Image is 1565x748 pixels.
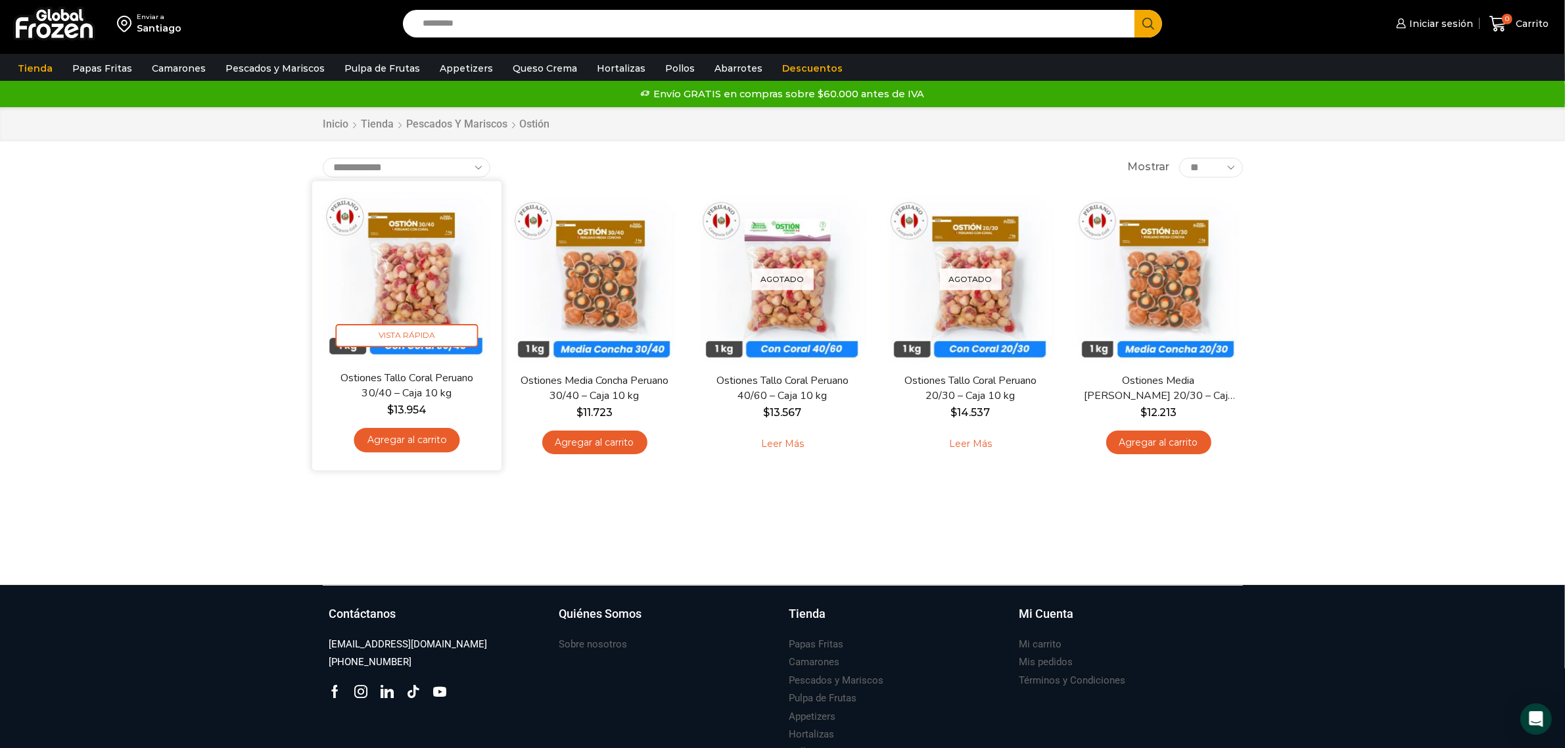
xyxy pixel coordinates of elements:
span: $ [1140,406,1147,419]
a: Camarones [789,653,840,671]
a: Agregar al carrito: “Ostiones Media Concha Peruano 30/40 - Caja 10 kg” [542,431,647,455]
a: Agregar al carrito: “Ostiones Tallo Coral Peruano 30/40 - Caja 10 kg” [354,428,459,452]
a: Tienda [789,605,1006,636]
h3: Appetizers [789,710,836,724]
a: Ostiones Tallo Coral Peruano 40/60 – Caja 10 kg [707,373,858,404]
a: Queso Crema [506,56,584,81]
a: Inicio [323,117,350,132]
h3: Mis pedidos [1019,655,1073,669]
span: Vista Rápida [335,324,478,347]
a: Pollos [659,56,701,81]
a: Hortalizas [789,726,835,743]
a: Mi carrito [1019,636,1062,653]
p: Agotado [752,268,814,290]
h3: Tienda [789,605,826,622]
a: Appetizers [789,708,836,726]
a: Leé más sobre “Ostiones Tallo Coral Peruano 20/30 - Caja 10 kg” [929,431,1012,458]
a: Appetizers [433,56,500,81]
bdi: 13.567 [764,406,802,419]
h3: Mi carrito [1019,638,1062,651]
h3: [PHONE_NUMBER] [329,655,412,669]
h3: [EMAIL_ADDRESS][DOMAIN_NAME] [329,638,488,651]
a: Tienda [361,117,395,132]
a: 0 Carrito [1486,9,1552,39]
h3: Quiénes Somos [559,605,642,622]
a: Ostiones Media Concha Peruano 30/40 – Caja 10 kg [519,373,670,404]
a: Ostiones Media [PERSON_NAME] 20/30 – Caja 10 kg [1083,373,1234,404]
nav: Breadcrumb [323,117,550,132]
span: Mostrar [1127,160,1169,175]
a: Descuentos [776,56,849,81]
h3: Sobre nosotros [559,638,628,651]
span: $ [951,406,958,419]
a: Agregar al carrito: “Ostiones Media Concha Peruano 20/30 - Caja 10 kg” [1106,431,1211,455]
bdi: 13.954 [386,403,426,415]
a: Pescados y Mariscos [219,56,331,81]
a: [EMAIL_ADDRESS][DOMAIN_NAME] [329,636,488,653]
img: address-field-icon.svg [117,12,137,35]
a: Términos y Condiciones [1019,672,1126,690]
h3: Hortalizas [789,728,835,741]
a: Abarrotes [708,56,769,81]
a: Quiénes Somos [559,605,776,636]
select: Pedido de la tienda [323,158,490,177]
bdi: 11.723 [576,406,613,419]
a: Leé más sobre “Ostiones Tallo Coral Peruano 40/60 - Caja 10 kg” [741,431,824,458]
span: 0 [1502,14,1512,24]
button: Search button [1134,10,1162,37]
h3: Pescados y Mariscos [789,674,884,688]
a: Contáctanos [329,605,546,636]
a: Mi Cuenta [1019,605,1236,636]
h3: Pulpa de Frutas [789,691,857,705]
span: $ [576,406,583,419]
a: Sobre nosotros [559,636,628,653]
a: Ostiones Tallo Coral Peruano 30/40 – Caja 10 kg [330,370,482,401]
a: Hortalizas [590,56,652,81]
a: Pulpa de Frutas [338,56,427,81]
h3: Papas Fritas [789,638,844,651]
a: Tienda [11,56,59,81]
a: Camarones [145,56,212,81]
a: Pulpa de Frutas [789,690,857,707]
span: $ [386,403,393,415]
span: Carrito [1512,17,1549,30]
div: Enviar a [137,12,181,22]
div: Open Intercom Messenger [1520,703,1552,735]
a: Ostiones Tallo Coral Peruano 20/30 – Caja 10 kg [895,373,1046,404]
bdi: 12.213 [1140,406,1177,419]
span: Iniciar sesión [1406,17,1473,30]
h3: Términos y Condiciones [1019,674,1126,688]
div: Santiago [137,22,181,35]
a: Pescados y Mariscos [406,117,509,132]
a: Iniciar sesión [1393,11,1473,37]
h3: Contáctanos [329,605,396,622]
a: Mis pedidos [1019,653,1073,671]
bdi: 14.537 [951,406,991,419]
a: Papas Fritas [789,636,844,653]
p: Agotado [940,268,1002,290]
h3: Camarones [789,655,840,669]
span: $ [764,406,770,419]
a: Papas Fritas [66,56,139,81]
a: Pescados y Mariscos [789,672,884,690]
h3: Mi Cuenta [1019,605,1074,622]
a: [PHONE_NUMBER] [329,653,412,671]
h1: Ostión [520,118,550,130]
